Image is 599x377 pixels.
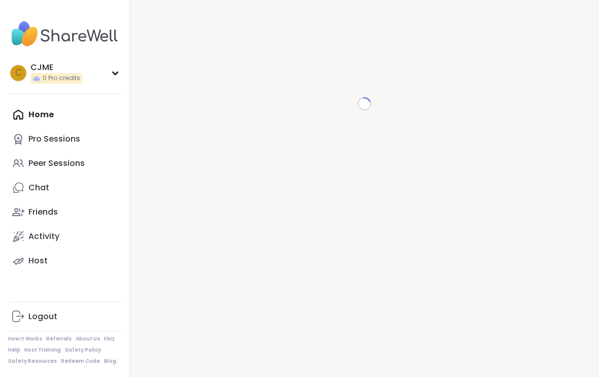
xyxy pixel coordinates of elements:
a: Referrals [46,335,72,342]
span: C [15,66,22,80]
a: FAQ [104,335,115,342]
a: Chat [8,176,121,200]
a: How It Works [8,335,42,342]
div: Activity [28,231,59,242]
a: Pro Sessions [8,127,121,151]
div: Host [28,255,48,266]
a: Friends [8,200,121,224]
a: Activity [8,224,121,249]
div: Pro Sessions [28,133,80,145]
a: Host [8,249,121,273]
img: ShareWell Nav Logo [8,16,121,52]
a: Peer Sessions [8,151,121,176]
a: About Us [76,335,100,342]
a: Safety Policy [65,347,101,354]
a: Host Training [24,347,61,354]
a: Logout [8,304,121,329]
div: Friends [28,207,58,218]
div: Chat [28,182,49,193]
a: Help [8,347,20,354]
div: CJME [30,62,82,73]
span: 0 Pro credits [43,74,80,83]
div: Peer Sessions [28,158,85,169]
a: Safety Resources [8,358,57,365]
a: Blog [104,358,116,365]
a: Redeem Code [61,358,100,365]
div: Logout [28,311,57,322]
